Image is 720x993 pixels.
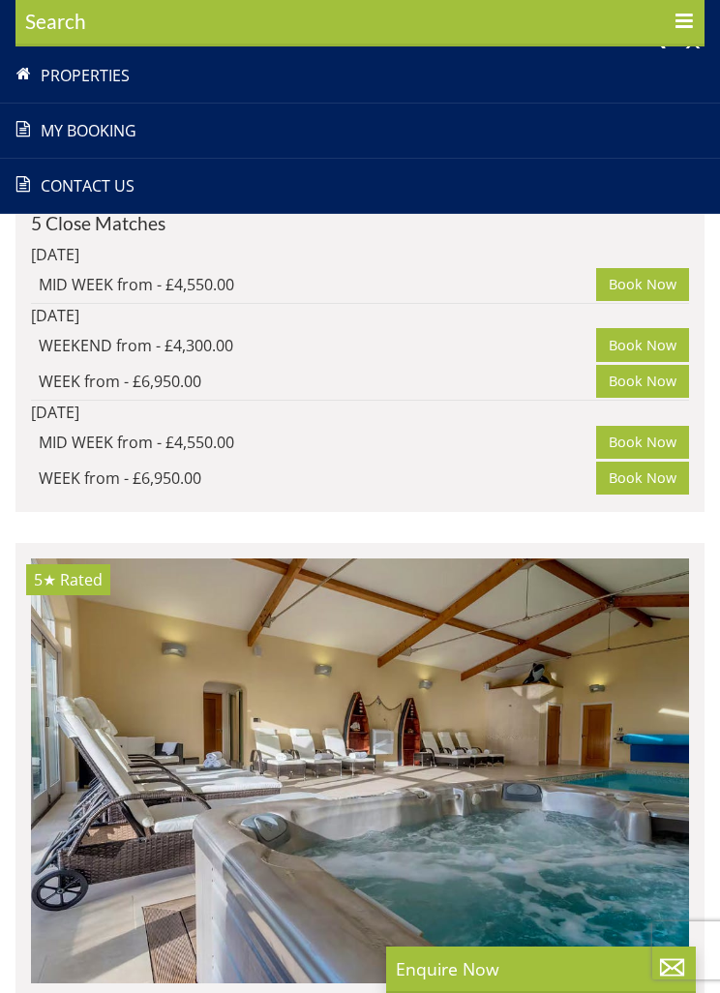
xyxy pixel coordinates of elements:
a: Book Now [596,328,689,361]
div: WEEKEND from - £4,300.00 [39,334,596,357]
div: WEEK from - £6,950.00 [39,466,596,490]
div: [DATE] [31,401,689,424]
a: Book Now [596,365,689,398]
div: [DATE] [31,243,689,266]
a: Book Now [596,462,689,495]
div: WEEK from - £6,950.00 [39,370,596,393]
h4: 5 Close Matches [31,213,689,233]
a: Book Now [596,426,689,459]
div: [DATE] [31,304,689,327]
img: haydays-holiday-home-devon-sleeps-14-hot-tub-2.original.jpg [31,558,689,983]
span: Haydays has a 5 star rating under the Quality in Tourism Scheme [34,569,56,590]
a: 5★ Rated [31,558,689,983]
div: MID WEEK from - £4,550.00 [39,273,596,296]
a: Book Now [596,268,689,301]
div: MID WEEK from - £4,550.00 [39,431,596,454]
p: Enquire Now [396,956,686,981]
span: Rated [60,569,103,590]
